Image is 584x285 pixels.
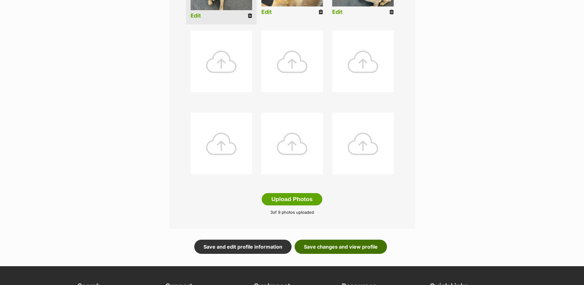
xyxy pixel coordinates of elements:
[194,240,292,254] a: Save and edit profile information
[178,209,406,216] p: of 9 photos uploaded
[261,9,272,15] a: Edit
[270,210,273,215] span: 3
[262,193,322,205] button: Upload Photos
[332,9,343,15] a: Edit
[191,13,201,19] a: Edit
[295,240,387,254] a: Save changes and view profile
